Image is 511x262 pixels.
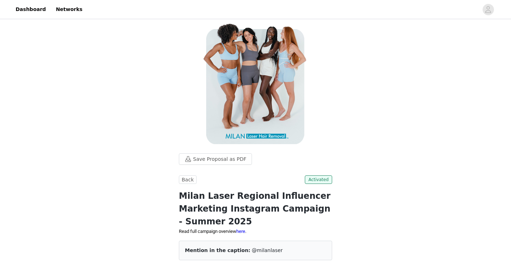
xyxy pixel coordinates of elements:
a: here [236,229,245,234]
a: Networks [51,1,87,17]
button: Back [179,175,197,184]
button: Save Proposal as PDF [179,153,252,165]
span: Read full campaign overview . [179,229,246,234]
a: Dashboard [11,1,50,17]
div: avatar [485,4,491,15]
span: Mention in the caption: [185,247,250,253]
img: campaign image [170,21,341,148]
h1: Milan Laser Regional Influencer Marketing Instagram Campaign - Summer 2025 [179,190,332,228]
span: Activated [305,175,332,184]
span: @milanlaser [252,247,283,253]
